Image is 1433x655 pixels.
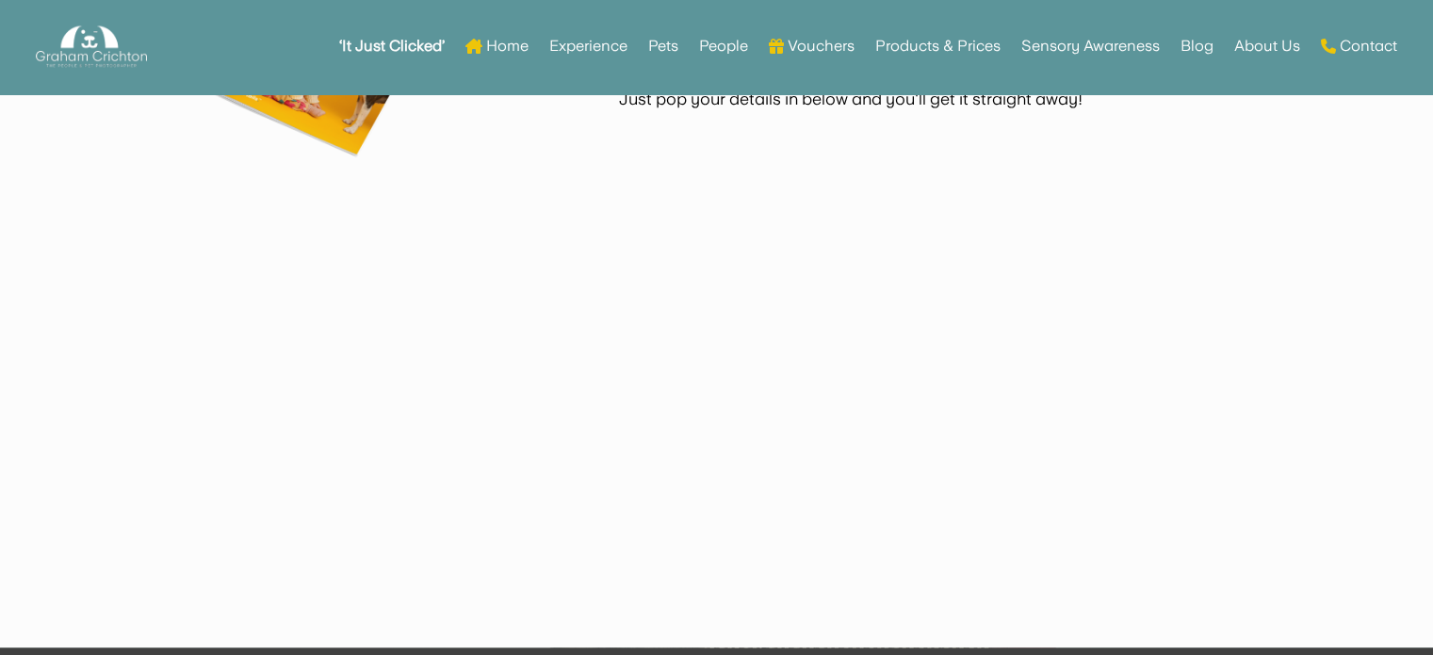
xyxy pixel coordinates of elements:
a: Contact [1321,9,1397,83]
a: Experience [549,9,627,83]
a: Products & Prices [875,9,1001,83]
a: Sensory Awareness [1021,9,1160,83]
a: Pets [648,9,678,83]
a: ‘It Just Clicked’ [339,9,445,83]
a: Blog [1181,9,1213,83]
a: Vouchers [769,9,855,83]
a: People [699,9,748,83]
strong: ‘It Just Clicked’ [339,40,445,53]
a: About Us [1234,9,1300,83]
p: Just pop your details in below and you'll get it straight away! [476,88,1225,110]
a: Home [465,9,529,83]
img: Graham Crichton Photography Logo - Graham Crichton - Belfast Family & Pet Photography Studio [36,21,147,73]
